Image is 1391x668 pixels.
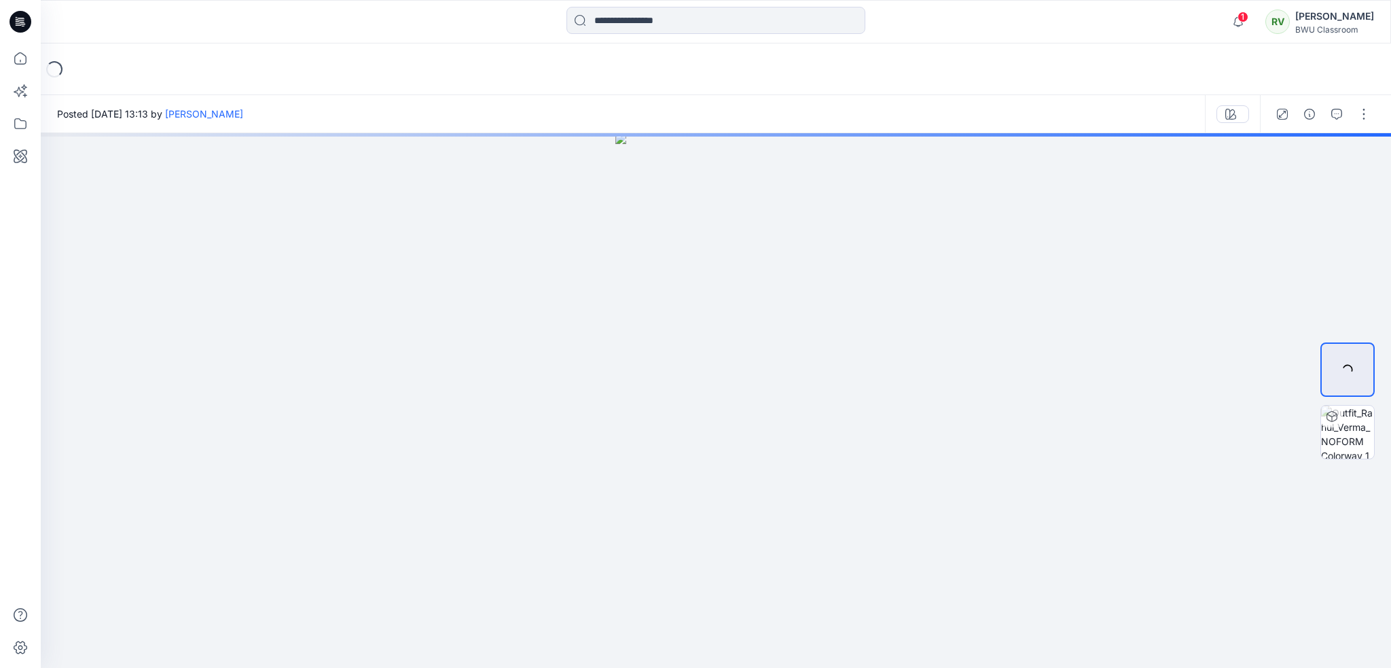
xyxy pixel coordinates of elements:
div: BWU Classroom [1295,24,1374,35]
span: 1 [1238,12,1248,22]
button: Details [1299,103,1320,125]
span: Posted [DATE] 13:13 by [57,107,243,121]
div: [PERSON_NAME] [1295,8,1374,24]
div: RV [1265,10,1290,34]
a: [PERSON_NAME] [165,108,243,120]
img: Outfit_Rahul_Verma_NOFORM Colorway 1 [1321,406,1374,459]
img: eyJhbGciOiJIUzI1NiIsImtpZCI6IjAiLCJzbHQiOiJzZXMiLCJ0eXAiOiJKV1QifQ.eyJkYXRhIjp7InR5cGUiOiJzdG9yYW... [615,133,816,668]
